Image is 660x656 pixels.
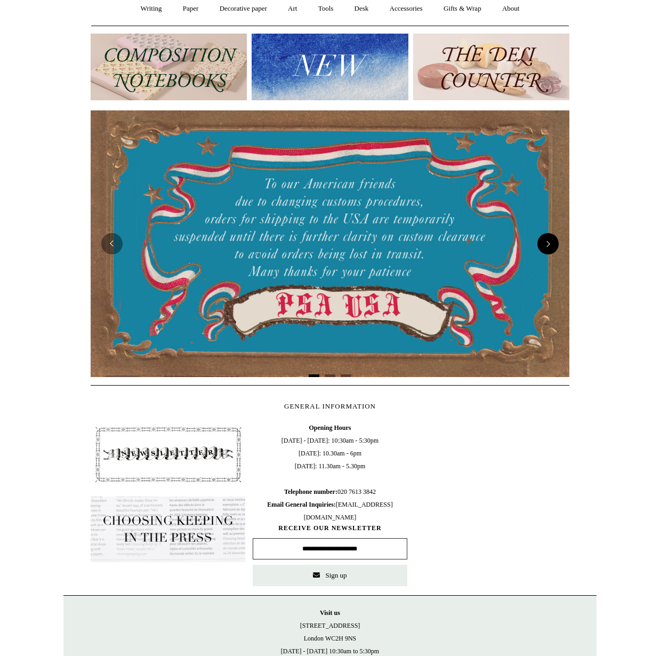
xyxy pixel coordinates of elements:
[267,501,336,508] b: Email General Inquiries:
[253,524,407,533] span: RECEIVE OUR NEWSLETTER
[91,34,247,100] img: 202302 Composition ledgers.jpg__PID:69722ee6-fa44-49dd-a067-31375e5d54ec
[320,609,340,617] strong: Visit us
[284,488,337,495] b: Telephone number
[335,488,337,495] b: :
[101,233,123,254] button: Previous
[309,424,351,431] b: Opening Hours
[341,374,351,377] button: Page 3
[91,110,569,377] img: USA PSA .jpg__PID:33428022-6587-48b7-8b57-d7eefc91f15a
[284,402,376,410] span: GENERAL INFORMATION
[413,34,569,100] img: The Deli Counter
[252,34,408,100] img: New.jpg__PID:f73bdf93-380a-4a35-bcfe-7823039498e1
[253,565,407,586] button: Sign up
[91,497,245,563] img: pf-635a2b01-aa89-4342-bbcd-4371b60f588c--In-the-press-Button_1200x.jpg
[253,421,407,524] span: [DATE] - [DATE]: 10:30am - 5:30pm [DATE]: 10.30am - 6pm [DATE]: 11.30am - 5.30pm 020 7613 3842
[415,421,569,581] iframe: google_map
[309,374,319,377] button: Page 1
[325,374,335,377] button: Page 2
[537,233,559,254] button: Next
[325,571,347,579] span: Sign up
[91,421,245,487] img: pf-4db91bb9--1305-Newsletter-Button_1200x.jpg
[267,501,392,521] span: [EMAIL_ADDRESS][DOMAIN_NAME]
